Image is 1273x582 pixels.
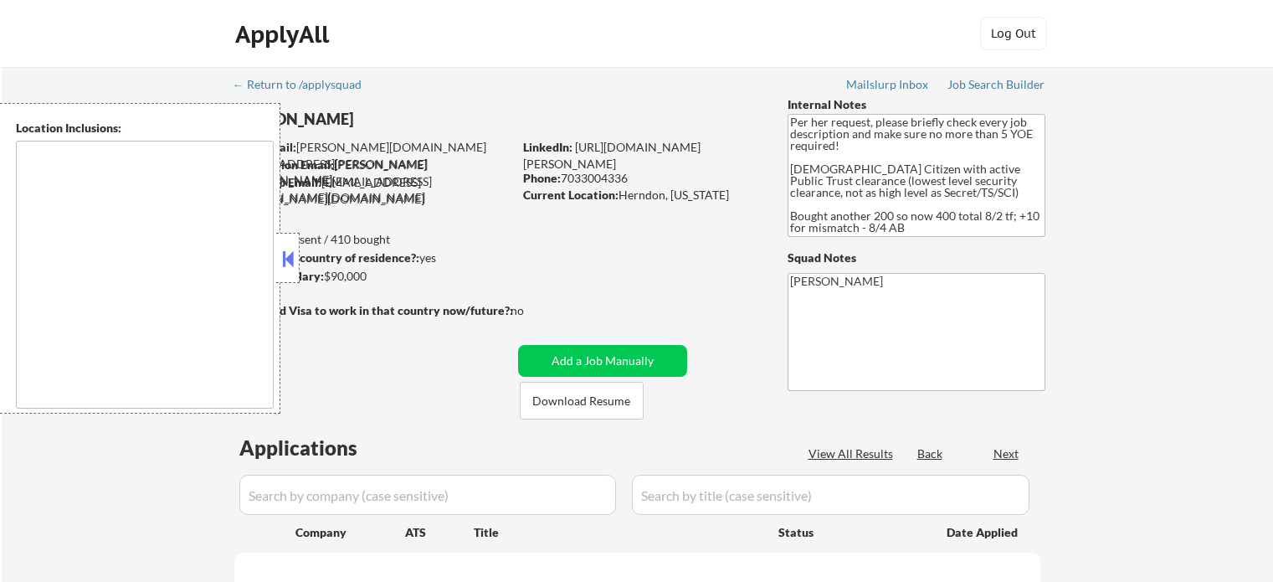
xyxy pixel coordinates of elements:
div: $90,000 [234,268,512,285]
div: Back [917,446,944,462]
div: ← Return to /applysquad [233,79,377,90]
strong: Phone: [523,171,561,185]
div: View All Results [808,446,898,462]
input: Search by title (case sensitive) [632,475,1029,515]
div: [PERSON_NAME][DOMAIN_NAME][EMAIL_ADDRESS][PERSON_NAME][DOMAIN_NAME] [235,157,512,206]
div: no [511,302,558,319]
div: Applications [239,438,405,458]
div: Status [778,517,922,547]
div: yes [234,250,507,266]
div: ATS [405,524,474,541]
a: Job Search Builder [947,78,1045,95]
strong: Current Location: [523,188,619,202]
a: ← Return to /applysquad [233,78,377,95]
div: Internal Notes [788,96,1045,113]
a: Mailslurp Inbox [846,78,930,95]
button: Download Resume [520,382,644,420]
div: [PERSON_NAME][DOMAIN_NAME][EMAIL_ADDRESS][PERSON_NAME][DOMAIN_NAME] [235,139,512,188]
div: Title [474,524,762,541]
strong: Can work in country of residence?: [234,250,419,265]
div: [EMAIL_ADDRESS][PERSON_NAME][DOMAIN_NAME] [234,174,512,207]
div: [PERSON_NAME] [234,109,578,130]
div: Location Inclusions: [16,120,274,136]
div: Mailslurp Inbox [846,79,930,90]
a: [URL][DOMAIN_NAME][PERSON_NAME] [523,140,701,171]
strong: Will need Visa to work in that country now/future?: [234,303,513,317]
div: 223 sent / 410 bought [234,231,512,248]
input: Search by company (case sensitive) [239,475,616,515]
div: Squad Notes [788,250,1045,266]
div: Date Applied [947,524,1020,541]
button: Log Out [980,17,1047,50]
strong: LinkedIn: [523,140,572,154]
div: Company [295,524,405,541]
div: 7033004336 [523,170,760,187]
div: Herndon, [US_STATE] [523,187,760,203]
div: Job Search Builder [947,79,1045,90]
button: Add a Job Manually [518,345,687,377]
div: ApplyAll [235,20,334,49]
div: Next [993,446,1020,462]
